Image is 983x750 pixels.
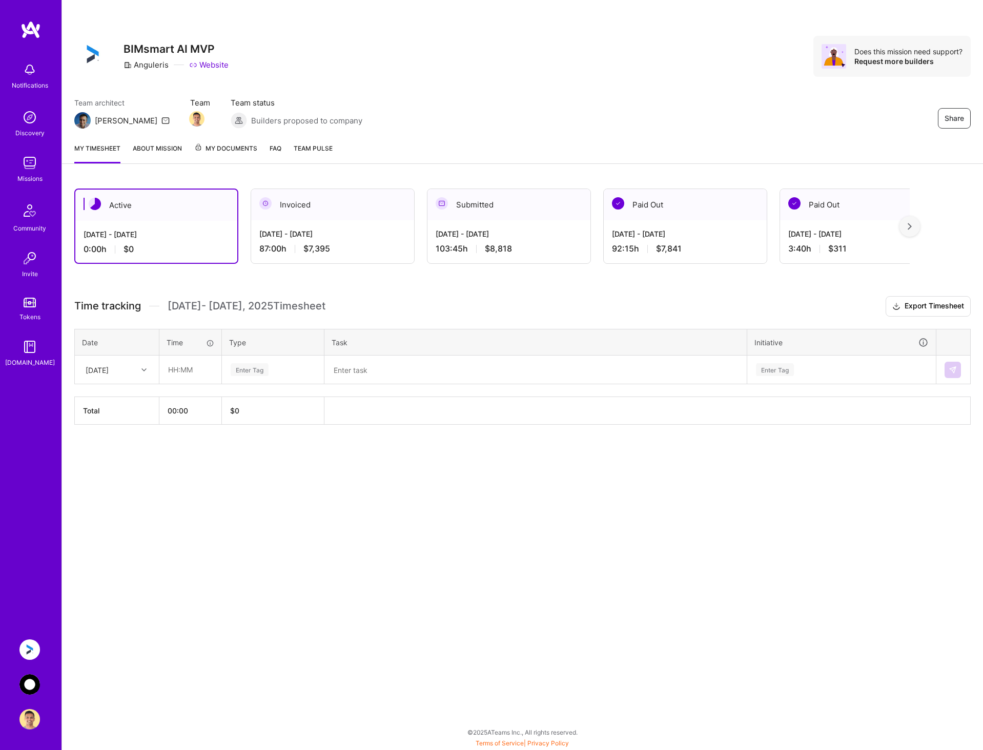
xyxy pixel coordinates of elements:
span: | [476,739,569,747]
div: Community [13,223,46,234]
div: Enter Tag [231,362,269,378]
img: guide book [19,337,40,357]
input: HH:MM [160,356,221,383]
button: Export Timesheet [886,296,971,317]
img: Anguleris: BIMsmart AI MVP [19,639,40,660]
img: Company Logo [74,36,111,73]
span: Team [190,97,210,108]
span: $0 [124,244,134,255]
img: discovery [19,107,40,128]
div: Paid Out [780,189,943,220]
img: Invite [19,248,40,268]
th: Task [324,329,747,356]
span: $7,841 [656,243,682,254]
img: Team Member Avatar [189,111,204,127]
span: Team architect [74,97,170,108]
a: FAQ [270,143,281,163]
a: Anguleris: BIMsmart AI MVP [17,639,43,660]
img: tokens [24,298,36,307]
h3: BIMsmart AI MVP [124,43,229,55]
i: icon Mail [161,116,170,124]
img: Submitted [436,197,448,210]
span: Team Pulse [294,144,333,152]
div: Anguleris [124,59,169,70]
span: Team status [231,97,362,108]
div: Active [75,190,237,221]
a: Privacy Policy [527,739,569,747]
i: icon Download [892,301,900,312]
img: Paid Out [612,197,624,210]
img: Active [89,198,101,210]
div: [DATE] - [DATE] [259,228,406,239]
div: [DOMAIN_NAME] [5,357,55,368]
th: 00:00 [159,397,222,425]
i: icon CompanyGray [124,61,132,69]
div: Discovery [15,128,45,138]
div: [DATE] - [DATE] [84,229,229,240]
div: 87:00 h [259,243,406,254]
img: Avatar [822,44,846,69]
div: [DATE] - [DATE] [436,228,582,239]
span: Share [945,113,964,123]
a: My Documents [194,143,257,163]
div: [PERSON_NAME] [95,115,157,126]
div: [DATE] - [DATE] [788,228,935,239]
a: User Avatar [17,709,43,730]
img: Community [17,198,42,223]
div: Initiative [754,337,929,348]
span: $8,818 [485,243,512,254]
div: 0:00 h [84,244,229,255]
div: Notifications [12,80,48,91]
img: bell [19,59,40,80]
div: Does this mission need support? [854,47,962,56]
div: Invoiced [251,189,414,220]
img: User Avatar [19,709,40,730]
span: Time tracking [74,300,141,312]
span: $7,395 [303,243,330,254]
span: My Documents [194,143,257,154]
span: [DATE] - [DATE] , 2025 Timesheet [168,300,325,312]
div: Time [167,337,214,348]
a: AnyTeam: Team for AI-Powered Sales Platform [17,674,43,695]
img: Paid Out [788,197,801,210]
img: Team Architect [74,112,91,129]
a: Terms of Service [476,739,524,747]
img: Invoiced [259,197,272,210]
i: icon Chevron [141,367,147,372]
a: About Mission [133,143,182,163]
span: $ 0 [230,406,239,415]
img: Builders proposed to company [231,112,247,129]
div: 92:15 h [612,243,759,254]
div: Paid Out [604,189,767,220]
img: teamwork [19,153,40,173]
div: Tokens [19,311,40,322]
img: right [908,223,912,230]
img: Submit [949,366,957,374]
button: Share [938,108,971,129]
a: My timesheet [74,143,120,163]
div: Missions [17,173,43,184]
img: logo [21,20,41,39]
div: 3:40 h [788,243,935,254]
th: Type [222,329,324,356]
div: Submitted [427,189,590,220]
img: AnyTeam: Team for AI-Powered Sales Platform [19,674,40,695]
div: Invite [22,268,38,279]
div: [DATE] [86,364,109,375]
th: Date [75,329,159,356]
div: [DATE] - [DATE] [612,228,759,239]
span: $311 [828,243,847,254]
th: Total [75,397,159,425]
span: Builders proposed to company [251,115,362,126]
a: Website [189,59,229,70]
div: 103:45 h [436,243,582,254]
div: Request more builders [854,56,962,66]
div: Enter Tag [756,362,794,378]
a: Team Pulse [294,143,333,163]
div: © 2025 ATeams Inc., All rights reserved. [62,719,983,745]
a: Team Member Avatar [190,110,203,128]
